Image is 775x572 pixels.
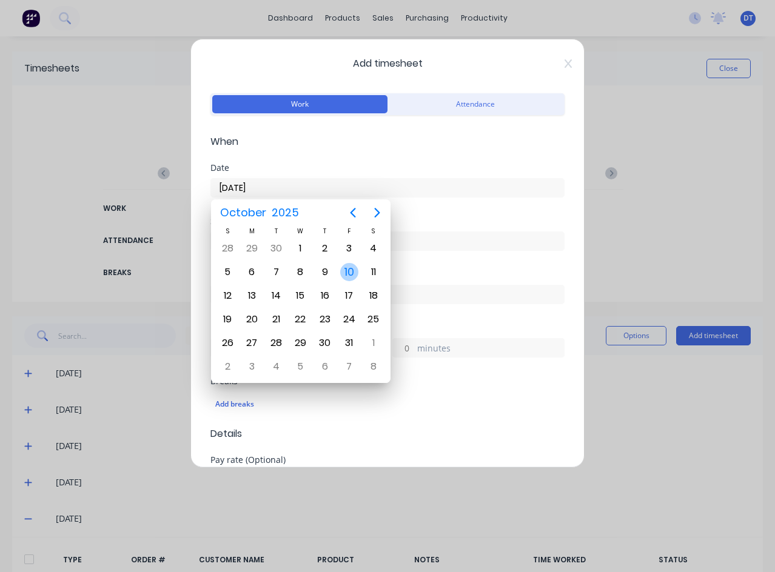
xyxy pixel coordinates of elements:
[243,358,261,376] div: Monday, November 3, 2025
[364,263,383,281] div: Saturday, October 11, 2025
[316,263,334,281] div: Thursday, October 9, 2025
[340,263,358,281] div: Today, Friday, October 10, 2025
[364,239,383,258] div: Saturday, October 4, 2025
[267,358,285,376] div: Tuesday, November 4, 2025
[291,287,309,305] div: Wednesday, October 15, 2025
[243,334,261,352] div: Monday, October 27, 2025
[387,95,563,113] button: Attendance
[269,202,301,224] span: 2025
[218,358,237,376] div: Sunday, November 2, 2025
[393,339,414,357] input: 0
[364,358,383,376] div: Saturday, November 8, 2025
[365,201,389,225] button: Next page
[210,456,565,464] div: Pay rate (Optional)
[264,226,288,236] div: T
[210,377,565,385] div: Breaks
[210,270,565,279] div: Finish time
[212,202,306,224] button: October2025
[218,310,237,328] div: Sunday, October 19, 2025
[267,287,285,305] div: Tuesday, October 14, 2025
[291,334,309,352] div: Wednesday, October 29, 2025
[218,287,237,305] div: Sunday, October 12, 2025
[217,202,269,224] span: October
[337,226,361,236] div: F
[267,239,285,258] div: Tuesday, September 30, 2025
[215,226,240,236] div: S
[210,427,565,441] span: Details
[267,334,285,352] div: Tuesday, October 28, 2025
[243,310,261,328] div: Monday, October 20, 2025
[340,287,358,305] div: Friday, October 17, 2025
[340,239,358,258] div: Friday, October 3, 2025
[316,358,334,376] div: Thursday, November 6, 2025
[288,226,312,236] div: W
[243,287,261,305] div: Monday, October 13, 2025
[313,226,337,236] div: T
[210,164,565,172] div: Date
[417,342,564,357] label: minutes
[218,263,237,281] div: Sunday, October 5, 2025
[316,239,334,258] div: Thursday, October 2, 2025
[340,310,358,328] div: Friday, October 24, 2025
[340,334,358,352] div: Friday, October 31, 2025
[316,287,334,305] div: Thursday, October 16, 2025
[316,334,334,352] div: Thursday, October 30, 2025
[210,56,565,71] span: Add timesheet
[291,310,309,328] div: Wednesday, October 22, 2025
[316,310,334,328] div: Thursday, October 23, 2025
[341,201,365,225] button: Previous page
[243,263,261,281] div: Monday, October 6, 2025
[218,334,237,352] div: Sunday, October 26, 2025
[240,226,264,236] div: M
[364,287,383,305] div: Saturday, October 18, 2025
[215,396,560,412] div: Add breaks
[291,239,309,258] div: Wednesday, October 1, 2025
[267,263,285,281] div: Tuesday, October 7, 2025
[267,310,285,328] div: Tuesday, October 21, 2025
[364,334,383,352] div: Saturday, November 1, 2025
[291,358,309,376] div: Wednesday, November 5, 2025
[212,95,387,113] button: Work
[364,310,383,328] div: Saturday, October 25, 2025
[218,239,237,258] div: Sunday, September 28, 2025
[243,239,261,258] div: Monday, September 29, 2025
[361,226,386,236] div: S
[340,358,358,376] div: Friday, November 7, 2025
[291,263,309,281] div: Wednesday, October 8, 2025
[210,135,565,149] span: When
[210,324,565,332] div: Hours worked
[210,217,565,225] div: Start time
